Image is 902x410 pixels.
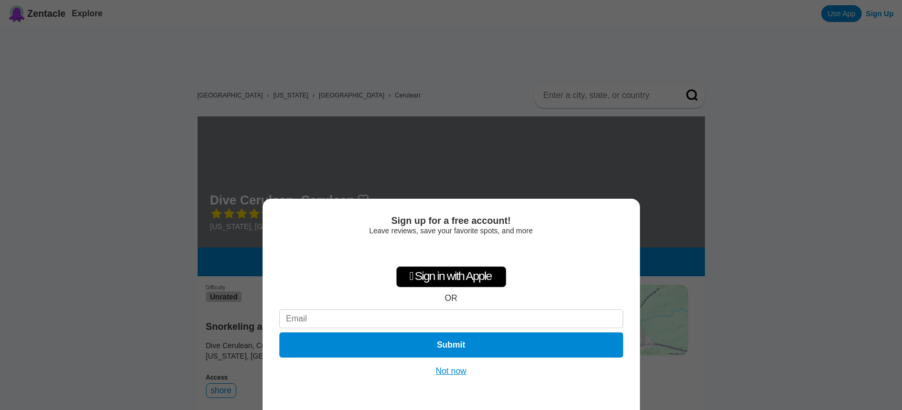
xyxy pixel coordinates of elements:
div: OR [445,294,458,303]
div: Leave reviews, save your favorite spots, and more [279,226,623,235]
button: Submit [279,332,623,358]
iframe: Sign in with Google Button [398,240,504,263]
input: Email [279,309,623,328]
div: Sign up for a free account! [279,215,623,226]
div: Sign in with Apple [396,266,506,287]
button: Not now [432,366,470,376]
